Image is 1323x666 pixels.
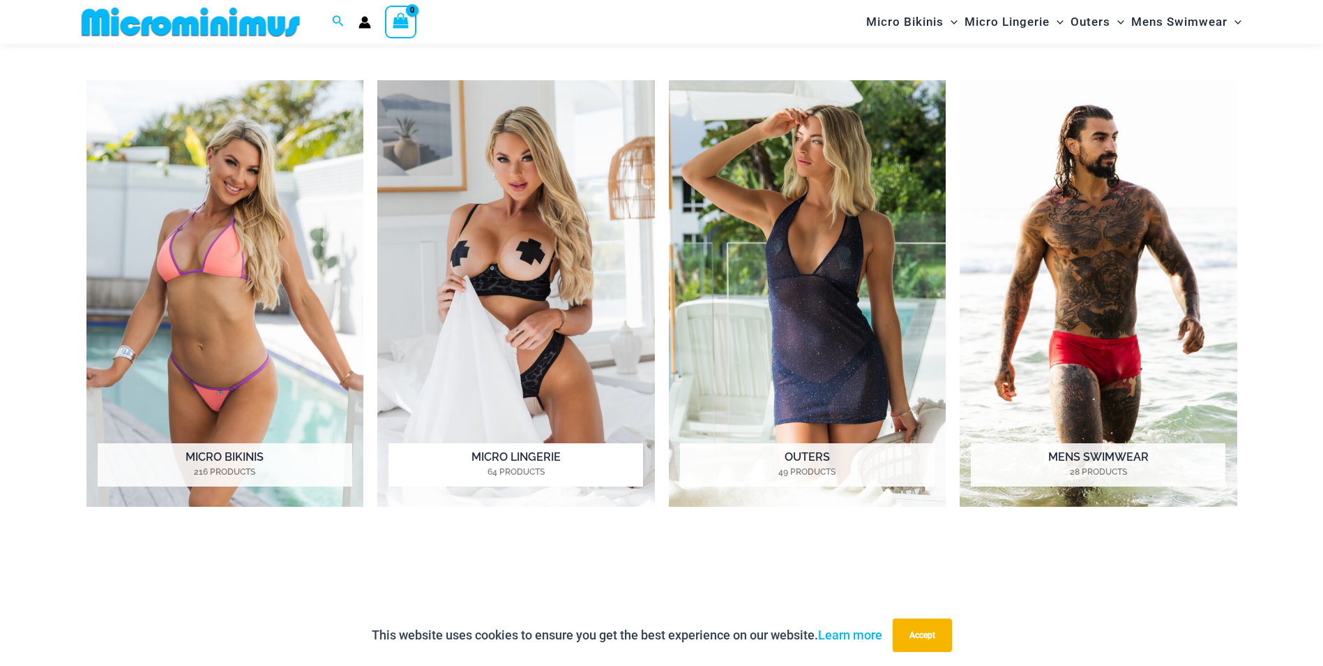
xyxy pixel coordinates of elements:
span: Micro Bikinis [866,4,944,40]
img: Outers [669,80,946,507]
img: Micro Bikinis [86,80,364,507]
a: Account icon link [358,16,371,29]
mark: 64 Products [388,466,643,478]
img: Mens Swimwear [960,80,1237,507]
a: Visit product category Outers [669,80,946,507]
mark: 216 Products [98,466,352,478]
a: Learn more [818,628,882,642]
span: Micro Lingerie [965,4,1050,40]
span: Menu Toggle [944,4,958,40]
a: Search icon link [332,13,345,31]
nav: Site Navigation [861,2,1248,42]
img: MM SHOP LOGO FLAT [76,6,305,38]
p: This website uses cookies to ensure you get the best experience on our website. [372,625,882,646]
a: Visit product category Mens Swimwear [960,80,1237,507]
a: Visit product category Micro Lingerie [377,80,655,507]
mark: 28 Products [971,466,1225,478]
mark: 49 Products [680,466,935,478]
h2: Mens Swimwear [971,443,1225,487]
span: Menu Toggle [1110,4,1124,40]
span: Mens Swimwear [1131,4,1227,40]
span: Menu Toggle [1050,4,1064,40]
a: Mens SwimwearMenu ToggleMenu Toggle [1128,4,1245,40]
h2: Micro Lingerie [388,443,643,487]
img: Micro Lingerie [377,80,655,507]
h2: Outers [680,443,935,487]
a: Micro LingerieMenu ToggleMenu Toggle [961,4,1067,40]
span: Outers [1071,4,1110,40]
a: View Shopping Cart, empty [385,6,417,38]
h2: Micro Bikinis [98,443,352,487]
button: Accept [893,619,952,652]
a: Visit product category Micro Bikinis [86,80,364,507]
a: Micro BikinisMenu ToggleMenu Toggle [863,4,961,40]
a: OutersMenu ToggleMenu Toggle [1067,4,1128,40]
iframe: TrustedSite Certified [86,544,1237,649]
span: Menu Toggle [1227,4,1241,40]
